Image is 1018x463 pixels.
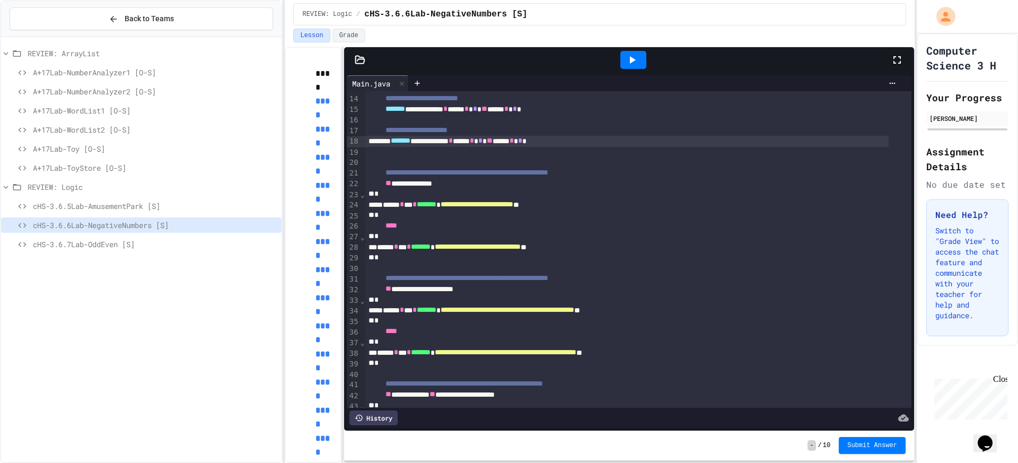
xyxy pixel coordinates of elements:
div: 39 [347,359,360,370]
div: 15 [347,104,360,115]
span: 10 [823,441,830,450]
div: [PERSON_NAME] [929,113,1005,123]
div: 26 [347,221,360,232]
div: 21 [347,168,360,179]
div: 35 [347,317,360,327]
div: 33 [347,295,360,306]
h2: Assignment Details [926,144,1008,174]
div: 43 [347,401,360,412]
span: cHS-3.6.7Lab-OddEven [S] [33,239,277,250]
span: cHS-3.6.6Lab-NegativeNumbers [S] [364,8,527,21]
div: 42 [347,391,360,401]
button: Grade [332,29,365,42]
div: 28 [347,242,360,253]
div: 34 [347,306,360,317]
div: 20 [347,158,360,168]
div: 25 [347,211,360,222]
span: Back to Teams [125,13,174,24]
span: A+17Lab-WordList1 [O-S] [33,105,277,116]
span: / [356,10,360,19]
span: REVIEW: Logic [302,10,352,19]
div: 18 [347,136,360,147]
span: A+17Lab-NumberAnalyzer2 [O-S] [33,86,277,97]
span: cHS-3.6.5Lab-AmusementPark [S] [33,200,277,212]
span: Fold line [360,402,365,410]
span: - [808,440,815,451]
div: 32 [347,285,360,295]
button: Lesson [293,29,330,42]
div: 41 [347,380,360,390]
div: Main.java [347,78,396,89]
div: 23 [347,190,360,200]
div: 19 [347,147,360,158]
div: 36 [347,327,360,338]
span: / [818,441,822,450]
div: 37 [347,338,360,348]
button: Submit Answer [839,437,906,454]
div: 38 [347,348,360,359]
span: Submit Answer [847,441,897,450]
div: 27 [347,232,360,242]
span: Fold line [360,233,365,241]
div: 29 [347,253,360,264]
div: My Account [925,4,958,29]
div: History [349,410,398,425]
span: Fold line [360,338,365,347]
span: cHS-3.6.6Lab-NegativeNumbers [S] [33,220,277,231]
button: Back to Teams [10,7,273,30]
span: REVIEW: ArrayList [28,48,277,59]
span: A+17Lab-ToyStore [O-S] [33,162,277,173]
p: Switch to "Grade View" to access the chat feature and communicate with your teacher for help and ... [935,225,999,321]
h2: Your Progress [926,90,1008,105]
span: A+17Lab-WordList2 [O-S] [33,124,277,135]
div: 22 [347,179,360,189]
span: REVIEW: Logic [28,181,277,193]
div: 14 [347,94,360,104]
div: 40 [347,370,360,380]
div: Main.java [347,75,409,91]
div: 16 [347,115,360,126]
div: No due date set [926,178,1008,191]
div: 31 [347,274,360,285]
span: A+17Lab-NumberAnalyzer1 [O-S] [33,67,277,78]
div: 24 [347,200,360,211]
span: A+17Lab-Toy [O-S] [33,143,277,154]
span: Fold line [360,296,365,305]
h3: Need Help? [935,208,999,221]
h1: Computer Science 3 H [926,43,1008,73]
div: 30 [347,264,360,274]
span: Fold line [360,190,365,199]
iframe: chat widget [930,374,1007,420]
div: 17 [347,126,360,136]
iframe: chat widget [973,421,1007,452]
div: Chat with us now!Close [4,4,73,67]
